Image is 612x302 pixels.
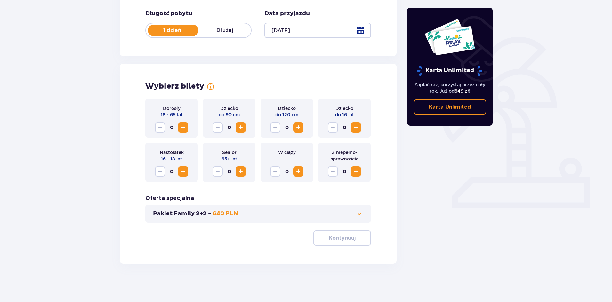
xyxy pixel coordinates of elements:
button: Increase [293,122,303,133]
p: do 120 cm [275,112,298,118]
span: 0 [282,166,292,177]
p: Senior [222,149,237,156]
button: Increase [351,166,361,177]
button: Decrease [328,166,338,177]
button: Decrease [213,122,223,133]
p: Zapłać raz, korzystaj przez cały rok. Już od ! [414,81,487,94]
p: 18 - 65 lat [161,112,183,118]
p: Karta Unlimited [429,104,471,111]
span: 0 [224,166,234,177]
p: Długość pobytu [145,10,192,18]
p: Wybierz bilety [145,81,204,91]
span: 649 zł [455,89,469,94]
button: Increase [236,166,246,177]
p: 1 dzień [146,27,198,34]
button: Increase [351,122,361,133]
button: Increase [178,122,188,133]
p: Dziecko [220,105,238,112]
p: do 90 cm [219,112,240,118]
p: Nastolatek [160,149,184,156]
p: W ciąży [278,149,296,156]
p: Oferta specjalna [145,195,194,202]
button: Increase [236,122,246,133]
button: Kontynuuj [313,230,371,246]
span: 0 [166,166,177,177]
span: 0 [224,122,234,133]
p: 16 - 18 lat [161,156,182,162]
span: 0 [282,122,292,133]
p: Karta Unlimited [416,65,483,76]
a: Karta Unlimited [414,99,487,115]
p: Dziecko [335,105,353,112]
button: Decrease [328,122,338,133]
button: Increase [178,166,188,177]
p: Dorosły [163,105,181,112]
p: 640 PLN [213,210,238,218]
p: 65+ lat [221,156,237,162]
span: 0 [166,122,177,133]
p: Pakiet Family 2+2 - [153,210,211,218]
button: Pakiet Family 2+2 -640 PLN [153,210,363,218]
span: 0 [339,122,350,133]
p: Z niepełno­sprawnością [323,149,366,162]
p: Dłużej [198,27,251,34]
button: Decrease [213,166,223,177]
p: do 16 lat [335,112,354,118]
button: Decrease [155,122,165,133]
p: Kontynuuj [329,235,356,242]
p: Dziecko [278,105,296,112]
button: Decrease [270,122,280,133]
button: Decrease [155,166,165,177]
button: Increase [293,166,303,177]
button: Decrease [270,166,280,177]
p: Data przyjazdu [264,10,310,18]
span: 0 [339,166,350,177]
